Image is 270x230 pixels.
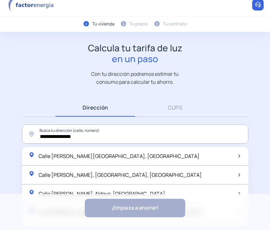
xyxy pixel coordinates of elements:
[238,173,240,176] img: arrow-next-item.svg
[129,20,148,27] div: Tu precio
[28,152,35,158] img: location-pin-green.svg
[88,54,182,64] span: en un paso
[28,170,35,177] img: location-pin-green.svg
[255,2,261,8] img: llamar
[39,153,200,160] span: Calle [PERSON_NAME][GEOGRAPHIC_DATA], [GEOGRAPHIC_DATA]
[39,190,165,197] span: Calle [PERSON_NAME], Aldaya, [GEOGRAPHIC_DATA]
[85,70,185,86] p: Con tu dirección podremos estimar tu consumo para calcular tu ahorro.
[238,155,240,158] img: arrow-next-item.svg
[88,43,182,64] h1: Calcula tu tarifa de luz
[238,192,240,195] img: arrow-next-item.svg
[135,98,215,117] a: CUPS
[163,20,187,27] div: Tu contrato
[55,98,135,117] a: Dirección
[92,20,114,27] div: Tu vivienda
[39,171,202,178] span: Calle [PERSON_NAME], [GEOGRAPHIC_DATA], [GEOGRAPHIC_DATA]
[28,189,35,196] img: location-pin-green.svg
